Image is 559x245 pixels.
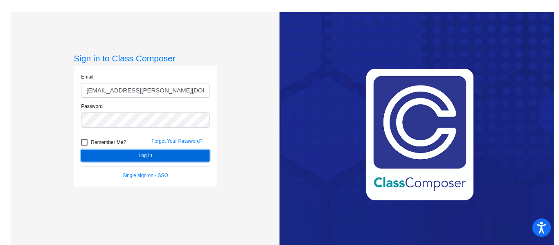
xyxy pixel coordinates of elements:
button: Log In [81,150,210,162]
span: Remember Me? [91,137,126,147]
a: Single sign on - SSO [122,173,168,178]
h3: Sign in to Class Composer [74,53,217,63]
label: Email [81,73,93,81]
label: Password [81,103,103,110]
a: Forgot Your Password? [151,138,203,144]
